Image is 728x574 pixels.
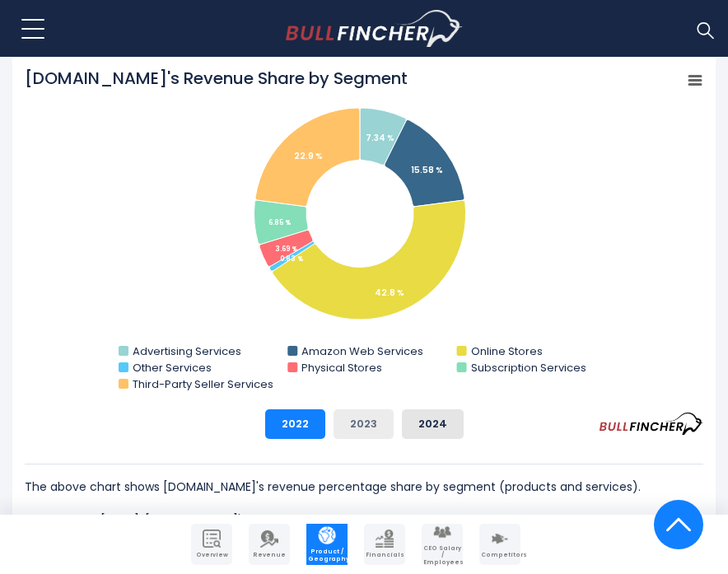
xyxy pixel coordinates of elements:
a: Company Competitors [479,524,520,565]
text: Third-Party Seller Services [133,376,273,392]
button: 2024 [402,409,464,439]
a: Company Product/Geography [306,524,348,565]
tspan: [DOMAIN_NAME]'s Revenue Share by Segment [25,67,408,90]
a: Company Revenue [249,524,290,565]
text: Other Services [133,360,212,376]
button: 2022 [265,409,325,439]
span: Overview [193,552,231,558]
span: CEO Salary / Employees [423,545,461,566]
tspan: 42.8 % [375,287,404,299]
button: 2023 [334,409,394,439]
text: Advertising Services [133,343,241,359]
tspan: 7.34 % [366,132,394,144]
a: Go to homepage [286,10,463,48]
text: Amazon Web Services [301,343,423,359]
tspan: 22.9 % [294,150,323,162]
a: Company Financials [364,524,405,565]
text: Physical Stores [301,360,382,376]
tspan: 0.83 % [280,254,303,264]
span: Revenue [250,552,288,558]
p: The above chart shows [DOMAIN_NAME]'s revenue percentage share by segment (products and services). [25,477,703,497]
tspan: 3.69 % [275,245,297,254]
a: Company Overview [191,524,232,565]
a: Company Employees [422,524,463,565]
p: In fiscal year [DATE], [DOMAIN_NAME]'s revenue by segment is as follows: [25,510,703,530]
tspan: 15.58 % [411,164,443,176]
svg: Amazon.com's Revenue Share by Segment [25,67,703,396]
span: Product / Geography [308,548,346,562]
span: Financials [366,552,404,558]
tspan: 6.85 % [268,218,291,227]
span: Competitors [481,552,519,558]
img: bullfincher logo [286,10,463,48]
text: Subscription Services [471,360,586,376]
text: Online Stores [471,343,543,359]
